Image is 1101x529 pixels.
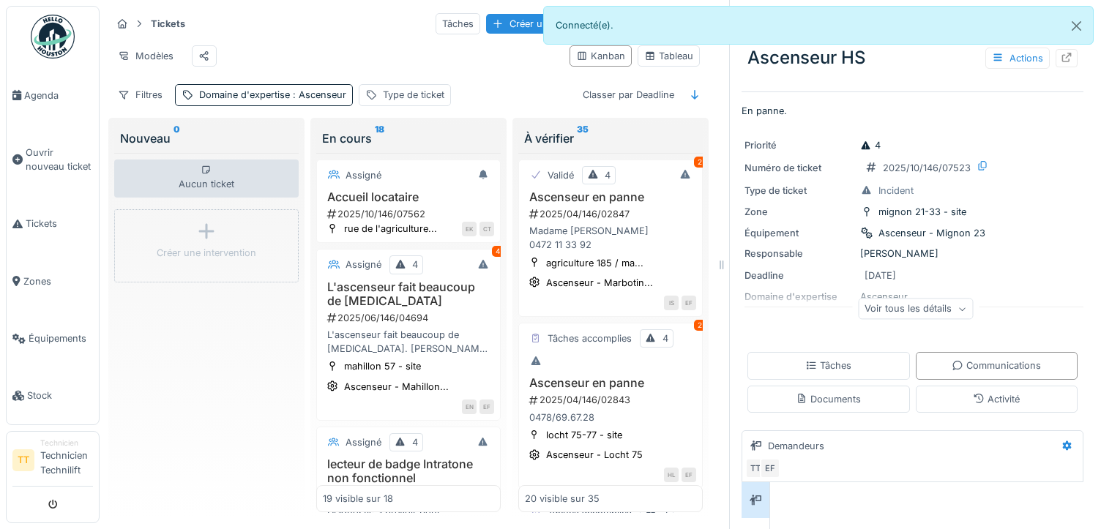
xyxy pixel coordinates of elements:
div: 2 [694,157,706,168]
div: Ascenseur - Mignon 23 [878,226,985,240]
h3: lecteur de badge Intratone non fonctionnel [323,457,494,485]
div: Ascenseur - Marbotin... [546,276,653,290]
div: EF [479,399,494,414]
div: Zone [744,205,854,219]
div: Numéro de ticket [744,161,854,175]
div: Aucun ticket [114,160,299,198]
div: 2025/10/146/07523 [883,161,971,175]
div: Deadline [744,269,854,282]
div: Documents [796,392,861,406]
div: 2025/10/146/07562 [326,207,494,221]
div: mignon 21-33 - site [878,205,966,219]
div: Type de ticket [383,88,444,102]
div: Modèles [111,45,180,67]
div: Tableau [644,49,693,63]
div: 2025/04/146/02847 [528,207,696,221]
h3: L'ascenseur fait beaucoup de [MEDICAL_DATA] [323,280,494,308]
div: 19 visible sur 18 [323,492,393,506]
div: EF [682,468,696,482]
div: 4 [412,258,418,271]
li: TT [12,449,34,471]
div: Actions [985,48,1050,69]
a: TT TechnicienTechnicien Technilift [12,438,93,487]
div: Technicien [40,438,93,449]
div: Responsable [744,247,854,260]
a: Stock [7,367,99,424]
div: Tâches accomplies [548,331,632,345]
span: Zones [23,274,93,288]
div: Créer un ticket [486,14,581,34]
div: Communications [952,359,1041,372]
strong: Tickets [145,17,191,31]
div: 4 [412,435,418,449]
span: Ouvrir nouveau ticket [26,146,93,173]
div: mahillon 57 - site [344,359,421,373]
img: Badge_color-CXgf-gQk.svg [31,15,75,59]
div: 2025/04/146/02843 [528,393,696,407]
div: Assigné [346,258,381,271]
div: Validé [548,168,574,182]
span: : Ascenseur [290,89,346,100]
div: Assigné [346,168,381,182]
div: Madame [PERSON_NAME] 0472 11 33 92 [525,224,696,252]
div: Ascenseur HS [742,39,1083,77]
div: Nouveau [120,130,293,147]
div: Créer une intervention [157,246,256,260]
div: 4 [663,331,668,345]
div: Équipement [744,226,854,240]
div: Incident [878,184,914,198]
div: rue de l'agriculture... [344,222,437,236]
span: Tickets [26,217,93,230]
div: À vérifier [524,130,697,147]
div: Tâches [436,13,480,34]
div: Tâches [805,359,851,372]
sup: 35 [577,130,589,147]
p: En panne. [742,104,1083,118]
div: 4 [605,168,611,182]
a: Tickets [7,195,99,252]
div: Priorité [744,138,854,152]
div: Classer par Deadline [576,84,681,105]
div: Type de ticket [744,184,854,198]
div: Connecté(e). [543,6,1094,45]
div: agriculture 185 / ma... [546,256,643,270]
div: TT [745,458,766,479]
div: Kanban [576,49,625,63]
div: locht 75-77 - site [546,428,622,442]
li: Technicien Technilift [40,438,93,483]
button: Close [1060,7,1093,45]
h3: Ascenseur en panne [525,376,696,390]
div: IS [664,296,679,310]
div: En cours [322,130,495,147]
div: [DATE] [865,269,896,282]
div: EN [462,399,477,414]
a: Agenda [7,67,99,124]
sup: 0 [173,130,180,147]
h3: Ascenseur en panne [525,190,696,204]
div: Voir tous les détails [858,299,973,320]
div: 4 [492,246,504,257]
div: Ascenseur - Locht 75 [546,448,643,462]
div: Activité [973,392,1020,406]
div: [PERSON_NAME] [744,247,1081,260]
div: Demandeurs [768,439,824,453]
span: Agenda [24,89,93,102]
div: 2025/06/146/04694 [326,311,494,325]
div: EF [760,458,780,479]
a: Ouvrir nouveau ticket [7,124,99,195]
div: Ascenseur - Mahillon... [344,380,449,394]
span: Équipements [29,331,93,345]
span: Stock [27,389,93,402]
div: HL [664,468,679,482]
div: Filtres [111,84,169,105]
div: Assigné [346,435,381,449]
div: EK [462,222,477,236]
a: Équipements [7,309,99,367]
sup: 18 [375,130,384,147]
div: CT [479,222,494,236]
div: 0478/69.67.28 [525,410,696,424]
div: EF [682,296,696,310]
div: 4 [860,138,881,152]
div: 2 [694,320,706,331]
h3: Accueil locataire [323,190,494,204]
